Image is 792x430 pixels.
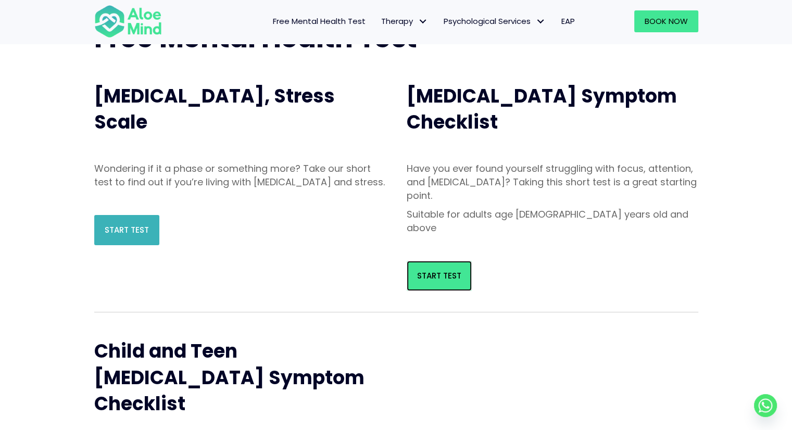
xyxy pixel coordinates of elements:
[94,338,364,417] span: Child and Teen [MEDICAL_DATA] Symptom Checklist
[105,224,149,235] span: Start Test
[407,83,677,135] span: [MEDICAL_DATA] Symptom Checklist
[533,14,548,29] span: Psychological Services: submenu
[444,16,546,27] span: Psychological Services
[407,208,698,235] p: Suitable for adults age [DEMOGRAPHIC_DATA] years old and above
[554,10,583,32] a: EAP
[561,16,575,27] span: EAP
[94,162,386,189] p: Wondering if it a phase or something more? Take our short test to find out if you’re living with ...
[265,10,373,32] a: Free Mental Health Test
[94,83,335,135] span: [MEDICAL_DATA], Stress Scale
[94,4,162,39] img: Aloe mind Logo
[416,14,431,29] span: Therapy: submenu
[381,16,428,27] span: Therapy
[273,16,366,27] span: Free Mental Health Test
[94,215,159,245] a: Start Test
[634,10,698,32] a: Book Now
[645,16,688,27] span: Book Now
[175,10,583,32] nav: Menu
[407,162,698,203] p: Have you ever found yourself struggling with focus, attention, and [MEDICAL_DATA]? Taking this sh...
[417,270,461,281] span: Start Test
[754,394,777,417] a: Whatsapp
[373,10,436,32] a: TherapyTherapy: submenu
[407,261,472,291] a: Start Test
[436,10,554,32] a: Psychological ServicesPsychological Services: submenu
